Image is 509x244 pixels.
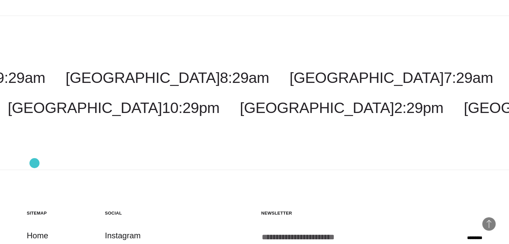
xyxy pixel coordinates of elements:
a: Home [27,229,48,242]
h5: Social [105,210,170,216]
span: 2:29pm [394,99,443,116]
a: [GEOGRAPHIC_DATA]2:29pm [240,99,443,116]
h5: Newsletter [261,210,483,216]
a: [GEOGRAPHIC_DATA]7:29am [289,69,493,86]
a: Instagram [105,229,141,242]
h5: Sitemap [27,210,92,216]
a: [GEOGRAPHIC_DATA]8:29am [66,69,269,86]
span: 7:29am [444,69,493,86]
a: [GEOGRAPHIC_DATA]10:29pm [8,99,220,116]
button: Back to Top [482,217,496,231]
span: 10:29pm [162,99,220,116]
span: 8:29am [220,69,269,86]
